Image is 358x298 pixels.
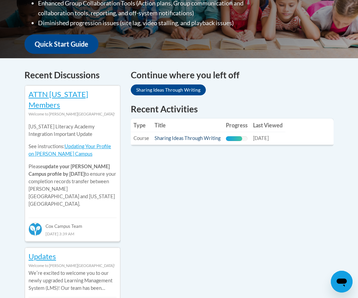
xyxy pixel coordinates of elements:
iframe: Button to launch messaging window [331,271,353,293]
div: Welcome to [PERSON_NAME][GEOGRAPHIC_DATA]! [29,262,117,269]
div: Welcome to [PERSON_NAME][GEOGRAPHIC_DATA]! [29,110,117,118]
p: [US_STATE] Literacy Academy Integration Important Update [29,123,117,138]
div: Please to ensure your completion records transfer between [PERSON_NAME][GEOGRAPHIC_DATA] and [US_... [29,118,117,213]
a: Updating Your Profile on [PERSON_NAME] Campus [29,143,111,157]
a: ATTN [US_STATE] Members [29,90,88,109]
h4: Recent Discussions [24,68,121,82]
div: Progress, % [226,136,242,141]
h1: Recent Activities [131,103,334,115]
div: [DATE] 3:39 AM [29,230,117,237]
th: Progress [223,119,250,132]
a: Sharing Ideas Through Writing [155,135,220,141]
p: Weʹre excited to welcome you to our newly upgraded Learning Management System (LMS)! Our team has... [29,269,117,292]
th: Last Viewed [250,119,285,132]
b: update your [PERSON_NAME] Campus profile by [DATE] [29,163,110,177]
li: Diminished progression issues (site lag, video stalling, and playback issues) [38,18,271,28]
span: Course [133,135,149,141]
a: Quick Start Guide [24,34,99,54]
a: Updates [29,252,56,261]
div: Cox Campus Team [29,218,117,230]
span: [DATE] [253,135,269,141]
img: Cox Campus Team [29,222,42,236]
th: Title [152,119,223,132]
p: See instructions: [29,143,117,158]
h4: Continue where you left off [131,68,334,82]
a: Sharing Ideas Through Writing [131,84,206,95]
th: Type [131,119,152,132]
